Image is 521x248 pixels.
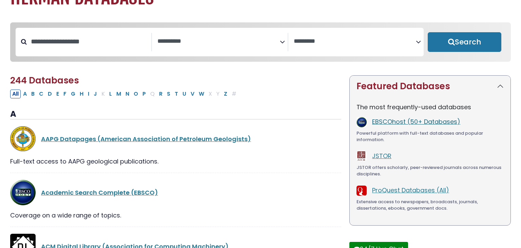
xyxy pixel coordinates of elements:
textarea: Search [157,38,280,45]
button: Filter Results V [189,90,196,98]
div: Full-text access to AAPG geological publications. [10,157,341,166]
button: Filter Results P [140,90,148,98]
button: Filter Results M [114,90,123,98]
button: Filter Results B [29,90,37,98]
button: Featured Databases [350,76,510,97]
a: Academic Search Complete (EBSCO) [41,188,158,197]
span: 244 Databases [10,74,79,87]
div: Powerful platform with full-text databases and popular information. [356,130,504,143]
button: Filter Results S [165,90,172,98]
button: Filter Results H [78,90,85,98]
button: Filter Results J [92,90,99,98]
button: All [10,90,21,98]
div: Extensive access to newspapers, broadcasts, journals, dissertations, ebooks, government docs. [356,198,504,212]
div: JSTOR offers scholarly, peer-reviewed journals across numerous disciplines. [356,164,504,177]
button: Filter Results C [37,90,45,98]
textarea: Search [294,38,416,45]
button: Filter Results U [180,90,188,98]
nav: Search filters [10,22,511,62]
button: Filter Results O [132,90,140,98]
button: Submit for Search Results [428,32,501,52]
div: Alpha-list to filter by first letter of database name [10,89,239,98]
button: Filter Results T [173,90,180,98]
p: The most frequently-used databases [356,102,504,112]
a: AAPG Datapages (American Association of Petroleum Geologists) [41,135,251,143]
button: Filter Results E [54,90,61,98]
input: Search database by title or keyword [27,36,151,47]
button: Filter Results D [46,90,54,98]
button: Filter Results F [61,90,69,98]
button: Filter Results W [197,90,206,98]
button: Filter Results L [107,90,114,98]
button: Filter Results A [21,90,29,98]
a: JSTOR [372,152,391,160]
a: ProQuest Databases (All) [372,186,449,194]
button: Filter Results N [123,90,131,98]
button: Filter Results Z [222,90,229,98]
button: Filter Results G [69,90,77,98]
button: Filter Results I [86,90,91,98]
a: EBSCOhost (50+ Databases) [372,117,460,126]
h3: A [10,109,341,119]
div: Coverage on a wide range of topics. [10,211,341,220]
button: Filter Results R [157,90,165,98]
